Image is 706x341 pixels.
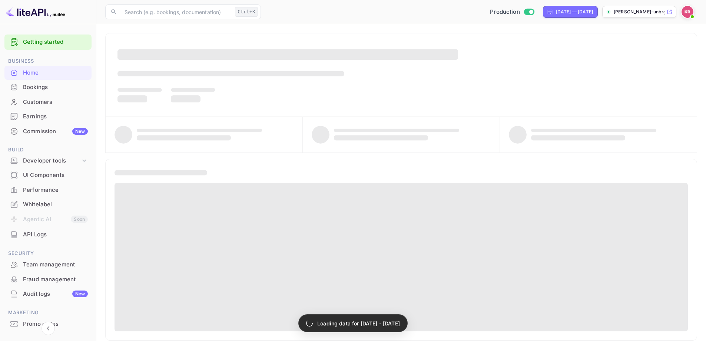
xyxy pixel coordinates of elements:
[4,146,92,154] span: Build
[4,272,92,286] a: Fraud management
[72,291,88,297] div: New
[4,227,92,242] div: API Logs
[317,319,400,327] p: Loading data for [DATE] - [DATE]
[23,200,88,209] div: Whitelabel
[4,317,92,331] div: Promo codes
[23,98,88,106] div: Customers
[23,320,88,328] div: Promo codes
[490,8,520,16] span: Production
[4,183,92,197] div: Performance
[4,183,92,197] a: Performance
[6,6,65,18] img: LiteAPI logo
[4,109,92,124] div: Earnings
[4,309,92,317] span: Marketing
[487,8,537,16] div: Switch to Sandbox mode
[556,9,593,15] div: [DATE] — [DATE]
[4,35,92,50] div: Getting started
[23,230,88,239] div: API Logs
[23,38,88,46] a: Getting started
[614,9,665,15] p: [PERSON_NAME]-unbrg.[PERSON_NAME]...
[4,258,92,271] a: Team management
[23,186,88,194] div: Performance
[4,287,92,301] a: Audit logsNew
[4,66,92,79] a: Home
[4,66,92,80] div: Home
[23,83,88,92] div: Bookings
[23,171,88,180] div: UI Components
[4,80,92,94] a: Bookings
[4,80,92,95] div: Bookings
[4,124,92,139] div: CommissionNew
[4,317,92,331] a: Promo codes
[4,227,92,241] a: API Logs
[4,109,92,123] a: Earnings
[4,95,92,109] a: Customers
[4,168,92,182] a: UI Components
[4,197,92,212] div: Whitelabel
[72,128,88,135] div: New
[23,112,88,121] div: Earnings
[23,127,88,136] div: Commission
[4,249,92,258] span: Security
[4,287,92,301] div: Audit logsNew
[42,322,55,335] button: Collapse navigation
[235,7,258,17] div: Ctrl+K
[4,258,92,272] div: Team management
[682,6,693,18] img: Kobus Roux
[4,57,92,65] span: Business
[23,275,88,284] div: Fraud management
[23,69,88,77] div: Home
[4,124,92,138] a: CommissionNew
[4,154,92,167] div: Developer tools
[120,4,232,19] input: Search (e.g. bookings, documentation)
[23,290,88,298] div: Audit logs
[23,157,80,165] div: Developer tools
[4,272,92,287] div: Fraud management
[4,197,92,211] a: Whitelabel
[23,260,88,269] div: Team management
